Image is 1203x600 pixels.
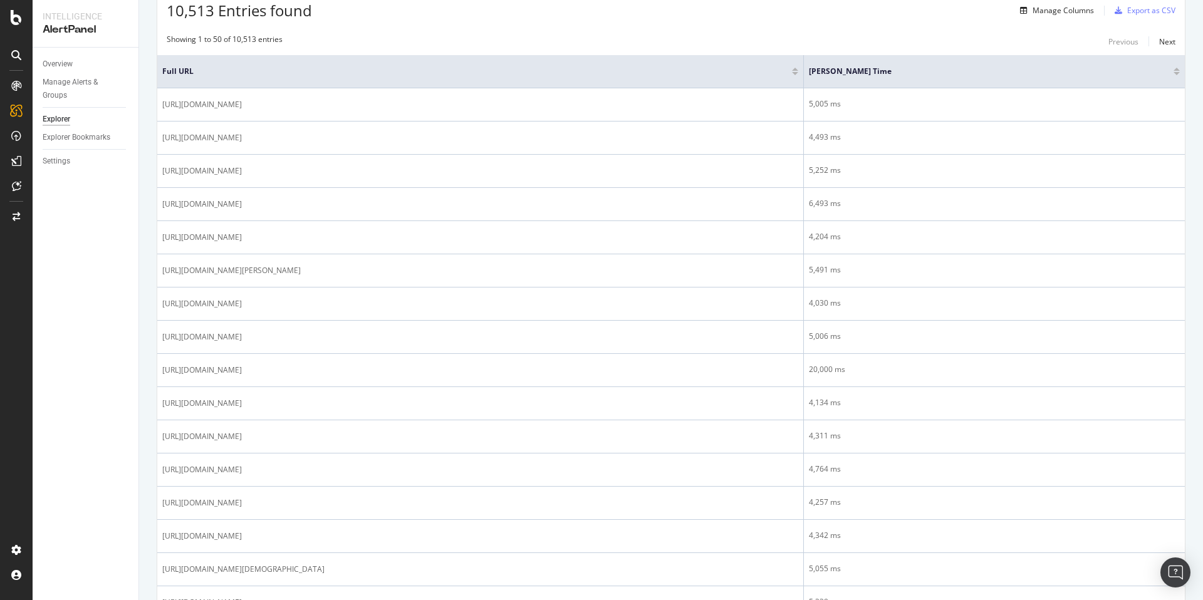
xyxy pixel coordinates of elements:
span: [URL][DOMAIN_NAME] [162,132,242,144]
div: 5,006 ms [809,331,1180,342]
div: Overview [43,58,73,71]
div: 4,342 ms [809,530,1180,541]
span: Full URL [162,66,773,77]
span: [URL][DOMAIN_NAME] [162,331,242,343]
a: Explorer [43,113,130,126]
span: [URL][DOMAIN_NAME] [162,98,242,111]
div: 20,000 ms [809,364,1180,375]
button: Export as CSV [1110,1,1175,21]
div: 4,030 ms [809,297,1180,309]
div: Manage Columns [1033,5,1094,16]
div: 4,311 ms [809,430,1180,442]
span: [URL][DOMAIN_NAME] [162,397,242,410]
button: Previous [1108,34,1138,49]
div: Settings [43,155,70,168]
div: Showing 1 to 50 of 10,513 entries [167,34,283,49]
div: 4,493 ms [809,132,1180,143]
span: [URL][DOMAIN_NAME] [162,530,242,542]
div: Intelligence [43,10,128,23]
span: [URL][DOMAIN_NAME] [162,430,242,443]
div: 4,257 ms [809,497,1180,508]
span: [URL][DOMAIN_NAME] [162,297,242,310]
a: Settings [43,155,130,168]
button: Next [1159,34,1175,49]
span: [URL][DOMAIN_NAME][DEMOGRAPHIC_DATA] [162,563,325,576]
span: [URL][DOMAIN_NAME] [162,364,242,376]
div: Explorer [43,113,70,126]
div: 4,204 ms [809,231,1180,242]
span: [URL][DOMAIN_NAME][PERSON_NAME] [162,264,301,277]
span: [URL][DOMAIN_NAME] [162,198,242,210]
div: Previous [1108,36,1138,47]
div: Manage Alerts & Groups [43,76,118,102]
div: 4,134 ms [809,397,1180,408]
span: [URL][DOMAIN_NAME] [162,497,242,509]
div: Export as CSV [1127,5,1175,16]
div: Open Intercom Messenger [1160,557,1190,587]
span: [URL][DOMAIN_NAME] [162,165,242,177]
div: 5,491 ms [809,264,1180,276]
div: 5,252 ms [809,165,1180,176]
button: Manage Columns [1015,3,1094,18]
div: 5,005 ms [809,98,1180,110]
div: 6,493 ms [809,198,1180,209]
div: Explorer Bookmarks [43,131,110,144]
span: [URL][DOMAIN_NAME] [162,231,242,244]
span: [URL][DOMAIN_NAME] [162,463,242,476]
a: Explorer Bookmarks [43,131,130,144]
div: 5,055 ms [809,563,1180,574]
div: AlertPanel [43,23,128,37]
div: Next [1159,36,1175,47]
div: 4,764 ms [809,463,1180,475]
a: Manage Alerts & Groups [43,76,130,102]
span: [PERSON_NAME] Time [809,66,1155,77]
a: Overview [43,58,130,71]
